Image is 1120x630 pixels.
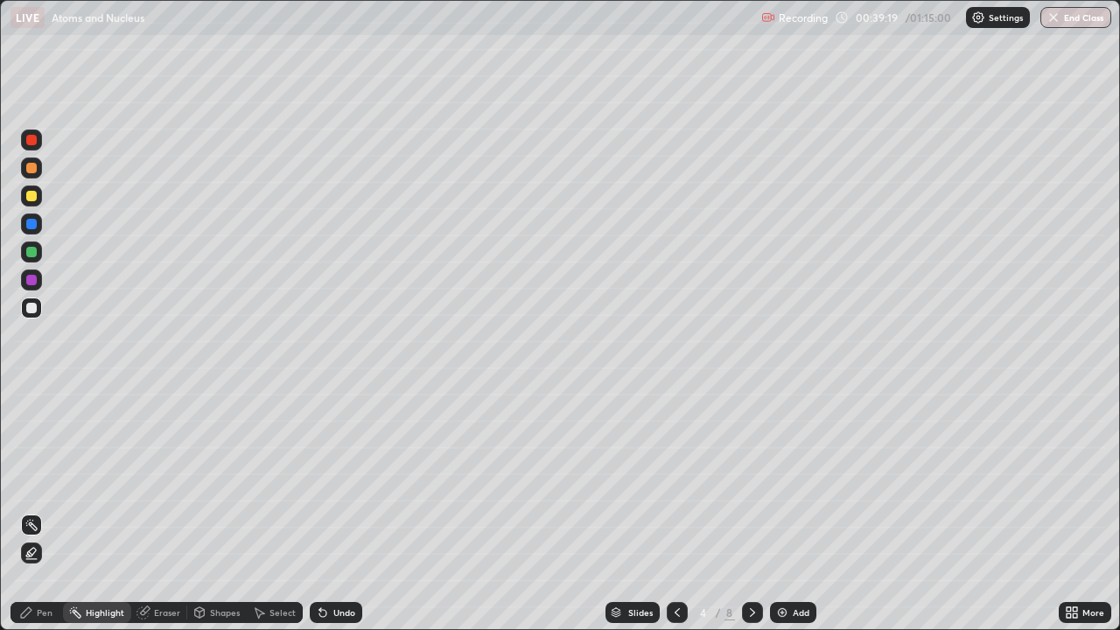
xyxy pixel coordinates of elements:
div: Slides [628,608,653,617]
div: 8 [724,605,735,620]
p: LIVE [16,10,39,24]
p: Settings [989,13,1023,22]
div: Shapes [210,608,240,617]
img: add-slide-button [775,605,789,619]
p: Atoms and Nucleus [52,10,144,24]
div: 4 [695,607,712,618]
div: Select [269,608,296,617]
div: Undo [333,608,355,617]
div: Add [793,608,809,617]
button: End Class [1040,7,1111,28]
div: Eraser [154,608,180,617]
p: Recording [779,11,828,24]
div: More [1082,608,1104,617]
img: class-settings-icons [971,10,985,24]
img: end-class-cross [1046,10,1060,24]
div: / [716,607,721,618]
img: recording.375f2c34.svg [761,10,775,24]
div: Highlight [86,608,124,617]
div: Pen [37,608,52,617]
